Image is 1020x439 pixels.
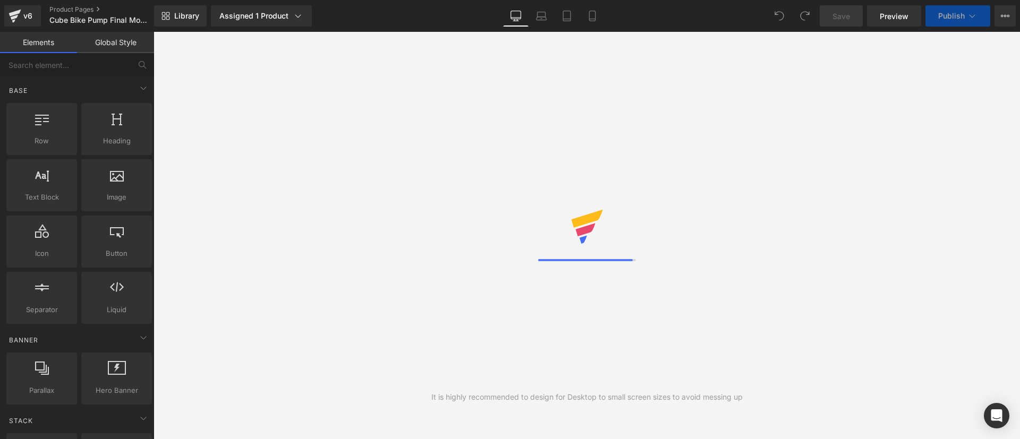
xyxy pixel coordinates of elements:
span: Parallax [10,385,74,396]
span: Library [174,11,199,21]
span: Row [10,135,74,147]
span: Banner [8,335,39,345]
span: Button [84,248,149,259]
a: Desktop [503,5,529,27]
a: Product Pages [49,5,172,14]
span: Liquid [84,304,149,315]
button: More [994,5,1016,27]
span: Base [8,85,29,96]
a: Laptop [529,5,554,27]
span: Icon [10,248,74,259]
div: Open Intercom Messenger [984,403,1009,428]
span: Preview [880,11,908,22]
a: Mobile [580,5,605,27]
span: Text Block [10,192,74,203]
a: v6 [4,5,41,27]
button: Redo [794,5,815,27]
a: Preview [867,5,921,27]
span: Image [84,192,149,203]
button: Publish [925,5,990,27]
a: Global Style [77,32,154,53]
button: Undo [769,5,790,27]
span: Save [832,11,850,22]
a: Tablet [554,5,580,27]
span: Stack [8,416,34,426]
span: Heading [84,135,149,147]
span: Cube Bike Pump Final Models [49,16,151,24]
span: Separator [10,304,74,315]
div: v6 [21,9,35,23]
div: It is highly recommended to design for Desktop to small screen sizes to avoid messing up [431,391,743,403]
a: New Library [154,5,207,27]
div: Assigned 1 Product [219,11,303,21]
span: Publish [938,12,965,20]
span: Hero Banner [84,385,149,396]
